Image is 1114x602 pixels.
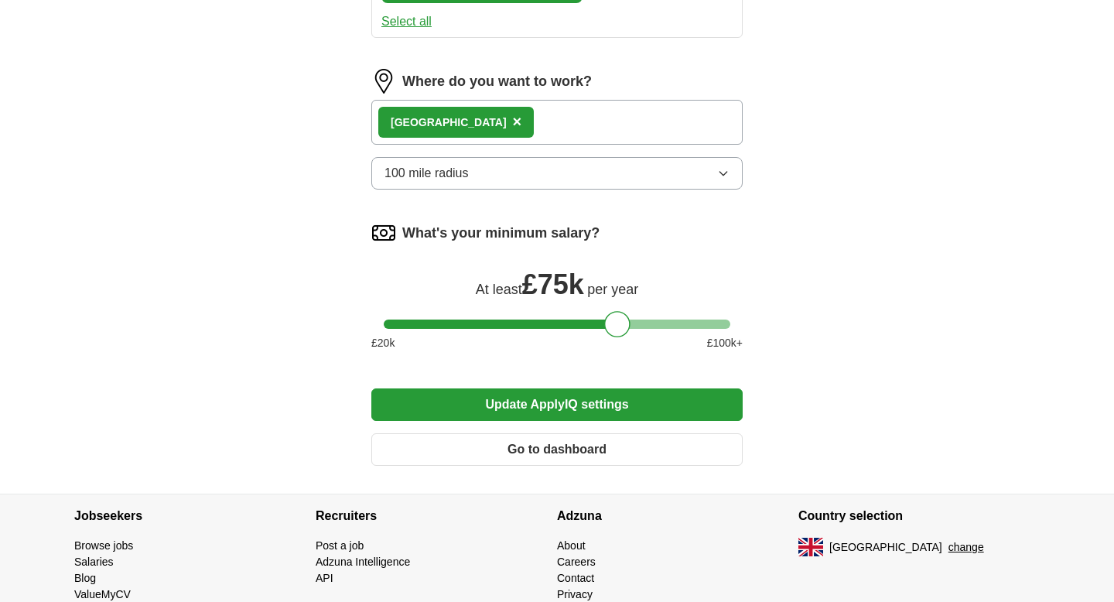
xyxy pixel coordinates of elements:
[381,12,432,31] button: Select all
[829,539,942,556] span: [GEOGRAPHIC_DATA]
[587,282,638,297] span: per year
[316,556,410,568] a: Adzuna Intelligence
[707,335,743,351] span: £ 100 k+
[391,115,507,131] div: [GEOGRAPHIC_DATA]
[557,588,593,600] a: Privacy
[476,282,522,297] span: At least
[513,113,522,130] span: ×
[371,221,396,245] img: salary.png
[371,388,743,421] button: Update ApplyIQ settings
[316,572,333,584] a: API
[74,588,131,600] a: ValueMyCV
[557,556,596,568] a: Careers
[522,269,584,300] span: £ 75k
[74,539,133,552] a: Browse jobs
[371,433,743,466] button: Go to dashboard
[384,164,469,183] span: 100 mile radius
[798,538,823,556] img: UK flag
[74,572,96,584] a: Blog
[557,572,594,584] a: Contact
[371,69,396,94] img: location.png
[557,539,586,552] a: About
[402,223,600,244] label: What's your minimum salary?
[371,335,395,351] span: £ 20 k
[948,539,984,556] button: change
[798,494,1040,538] h4: Country selection
[402,71,592,92] label: Where do you want to work?
[513,111,522,134] button: ×
[316,539,364,552] a: Post a job
[371,157,743,190] button: 100 mile radius
[74,556,114,568] a: Salaries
